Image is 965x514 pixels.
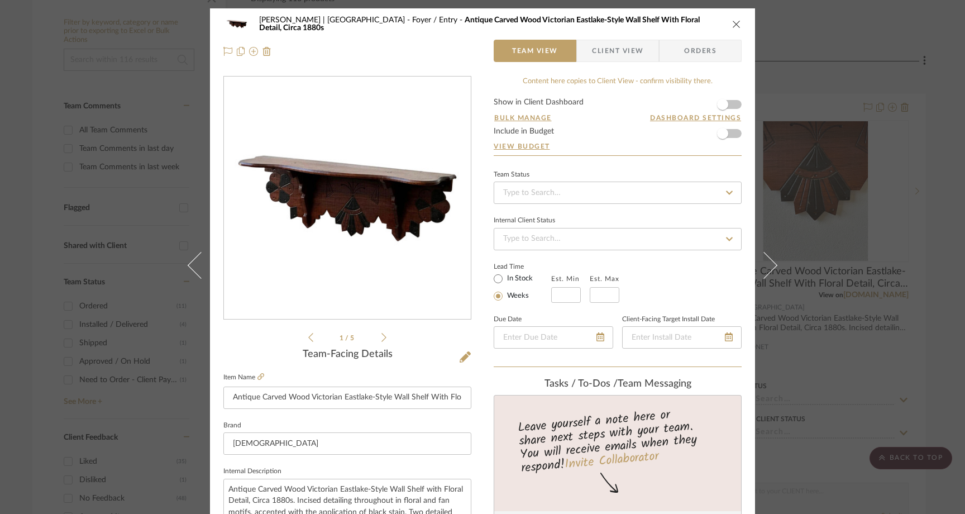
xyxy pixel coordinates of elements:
[564,447,660,475] a: Invite Collaborator
[340,335,345,341] span: 1
[590,275,619,283] label: Est. Max
[494,218,555,223] div: Internal Client Status
[350,335,356,341] span: 5
[505,291,529,301] label: Weeks
[259,16,412,24] span: [PERSON_NAME] | [GEOGRAPHIC_DATA]
[622,326,742,349] input: Enter Install Date
[494,317,522,322] label: Due Date
[649,113,742,123] button: Dashboard Settings
[672,40,729,62] span: Orders
[494,272,551,303] mat-radio-group: Select item type
[494,142,742,151] a: View Budget
[494,326,613,349] input: Enter Due Date
[223,469,281,474] label: Internal Description
[544,379,618,389] span: Tasks / To-Dos /
[494,378,742,391] div: team Messaging
[412,16,465,24] span: Foyer / Entry
[259,16,700,32] span: Antique Carved Wood Victorian Eastlake-Style Wall Shelf With Floral Detail, Circa 1880s
[505,274,533,284] label: In Stock
[223,423,241,429] label: Brand
[592,40,643,62] span: Client View
[493,403,743,478] div: Leave yourself a note here or share next steps with your team. You will receive emails when they ...
[494,76,742,87] div: Content here copies to Client View - confirm visibility there.
[345,335,350,341] span: /
[494,228,742,250] input: Type to Search…
[223,13,250,35] img: aa42965d-b1e2-413d-b51b-4d57c927972f_48x40.jpg
[512,40,558,62] span: Team View
[223,387,471,409] input: Enter Item Name
[262,47,271,56] img: Remove from project
[551,275,580,283] label: Est. Min
[224,77,471,320] div: 0
[226,77,469,320] img: aa42965d-b1e2-413d-b51b-4d57c927972f_436x436.jpg
[494,261,551,272] label: Lead Time
[494,182,742,204] input: Type to Search…
[223,349,471,361] div: Team-Facing Details
[494,113,552,123] button: Bulk Manage
[622,317,715,322] label: Client-Facing Target Install Date
[494,172,529,178] div: Team Status
[223,432,471,455] input: Enter Brand
[732,19,742,29] button: close
[223,373,264,382] label: Item Name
